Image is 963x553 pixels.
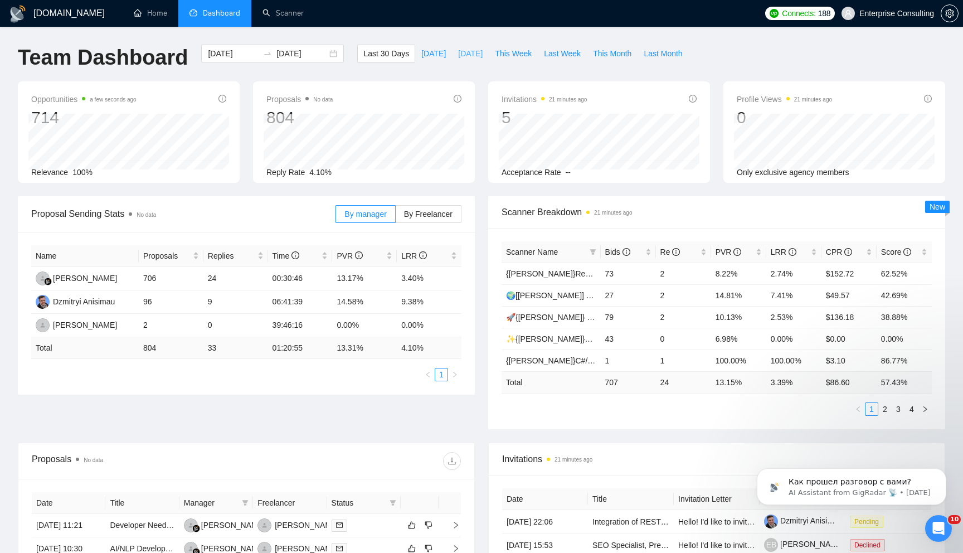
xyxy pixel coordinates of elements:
td: $136.18 [821,306,877,328]
span: left [855,406,862,413]
li: Previous Page [852,402,865,416]
span: info-circle [419,251,427,259]
th: Date [502,488,588,510]
span: By manager [344,210,386,219]
td: 06:41:39 [268,290,333,314]
a: RH[PERSON_NAME] [184,544,265,552]
td: 13.17% [332,267,397,290]
span: Re [660,248,680,256]
td: 2 [139,314,203,337]
button: like [405,518,419,532]
td: 14.81% [711,284,766,306]
a: {[PERSON_NAME]}C#/.Net WW - best match (<1 month, not preferred location) [506,356,782,365]
td: $49.57 [821,284,877,306]
span: like [408,544,416,553]
td: $3.10 [821,350,877,371]
time: 21 minutes ago [594,210,632,216]
span: filter [590,249,596,255]
time: 21 minutes ago [549,96,587,103]
span: Last Month [644,47,682,60]
li: 1 [865,402,878,416]
td: [DATE] 11:21 [32,514,105,537]
div: Dzmitryi Anisimau [53,295,115,308]
button: Last 30 Days [357,45,415,62]
span: Acceptance Rate [502,168,561,177]
button: right [448,368,461,381]
time: 21 minutes ago [794,96,832,103]
th: Title [105,492,179,514]
span: info-circle [355,251,363,259]
span: No data [137,212,156,218]
th: Manager [179,492,253,514]
span: info-circle [844,248,852,256]
span: filter [240,494,251,511]
span: Last Week [544,47,581,60]
td: 707 [601,371,656,393]
img: upwork-logo.png [770,9,779,18]
td: 13.31 % [332,337,397,359]
span: Proposals [266,93,333,106]
button: dislike [422,518,435,532]
span: Proposal Sending Stats [31,207,335,221]
button: left [852,402,865,416]
th: Freelancer [253,492,327,514]
th: Title [588,488,674,510]
span: filter [390,499,396,506]
span: filter [242,499,249,506]
h1: Team Dashboard [18,45,188,71]
span: PVR [337,251,363,260]
td: 0.00% [877,328,932,350]
span: user [844,9,852,17]
td: 13.15 % [711,371,766,393]
span: filter [587,244,599,260]
span: No data [313,96,333,103]
img: gigradar-bm.png [192,525,200,532]
td: 73 [601,263,656,284]
span: info-circle [789,248,796,256]
td: 0.00% [766,328,821,350]
span: mail [336,522,343,528]
input: End date [276,47,327,60]
li: Next Page [448,368,461,381]
td: 9 [203,290,268,314]
li: Next Page [918,402,932,416]
a: Declined [850,540,889,549]
span: right [443,545,460,552]
span: like [408,521,416,530]
a: searchScanner [262,8,304,18]
img: RH [36,271,50,285]
td: 3.40% [397,267,461,290]
a: RH[PERSON_NAME] [36,273,117,282]
span: PVR [716,248,742,256]
span: Scanner Breakdown [502,205,932,219]
a: 4 [906,403,918,415]
a: 🚀{[PERSON_NAME]} Python | Django | AI / [506,313,660,322]
td: $ 86.60 [821,371,877,393]
span: EB [766,540,776,550]
a: Pending [850,517,888,526]
span: No data [84,457,103,463]
span: Bids [605,248,630,256]
td: 0.00% [397,314,461,337]
td: 14.58% [332,290,397,314]
iframe: Intercom live chat [925,515,952,542]
span: download [444,457,460,465]
span: Opportunities [31,93,137,106]
div: [PERSON_NAME] [275,519,339,531]
li: 3 [892,402,905,416]
a: {[PERSON_NAME]}React/Next.js/Node.js (Long-term, All Niches) [506,269,732,278]
span: -- [566,168,571,177]
span: dislike [425,521,432,530]
span: This Month [593,47,631,60]
span: info-circle [733,248,741,256]
span: info-circle [218,95,226,103]
td: 00:30:46 [268,267,333,290]
a: ✨{[PERSON_NAME]}Blockchain WW [506,334,640,343]
span: LRR [771,248,796,256]
td: Integration of REST APIs and Scripts into a Secure NodeJS OSINT Application [588,510,674,533]
span: Connects: [782,7,815,20]
a: Integration of REST APIs and Scripts into a Secure NodeJS OSINT Application [592,517,864,526]
a: 1 [435,368,448,381]
td: 7.41% [766,284,821,306]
